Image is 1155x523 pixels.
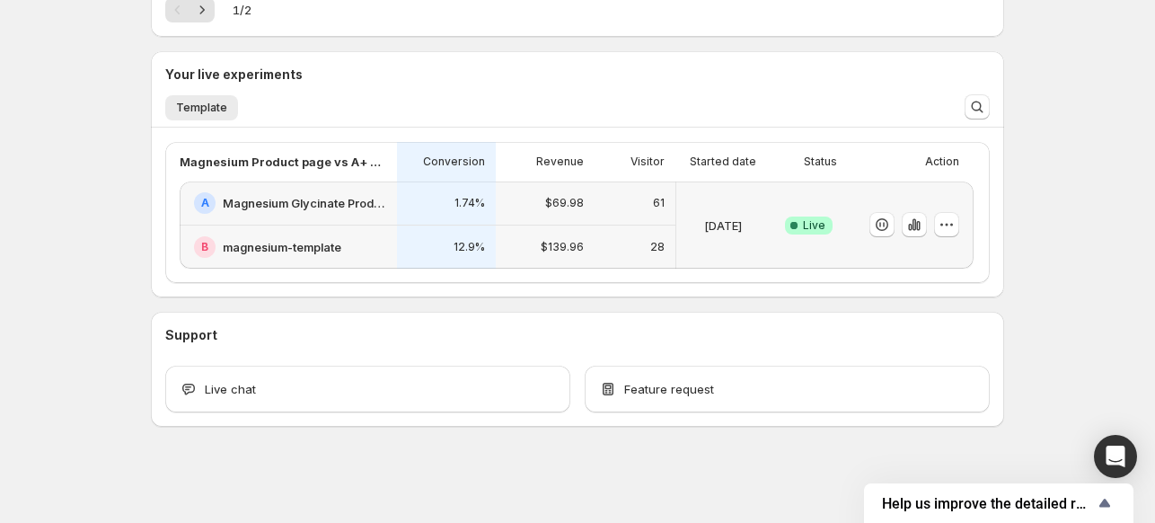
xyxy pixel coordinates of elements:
[545,196,584,210] p: $69.98
[925,155,959,169] p: Action
[803,218,825,233] span: Live
[201,196,209,210] h2: A
[690,155,756,169] p: Started date
[176,101,227,115] span: Template
[1094,435,1137,478] div: Open Intercom Messenger
[423,155,485,169] p: Conversion
[882,492,1115,514] button: Show survey - Help us improve the detailed report for A/B campaigns
[223,194,386,212] h2: Magnesium Glycinate Product V1
[882,495,1094,512] span: Help us improve the detailed report for A/B campaigns
[180,153,386,171] p: Magnesium Product page vs A+ content
[536,155,584,169] p: Revenue
[653,196,665,210] p: 61
[233,1,251,19] span: 1 / 2
[624,380,714,398] span: Feature request
[704,217,742,235] p: [DATE]
[205,380,256,398] span: Live chat
[965,94,990,120] button: Search and filter results
[165,326,217,344] h3: Support
[650,240,665,254] p: 28
[165,66,303,84] h3: Your live experiments
[630,155,665,169] p: Visitor
[223,238,341,256] h2: magnesium-template
[804,155,837,169] p: Status
[541,240,584,254] p: $139.96
[201,240,208,254] h2: B
[454,240,485,254] p: 12.9%
[454,196,485,210] p: 1.74%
